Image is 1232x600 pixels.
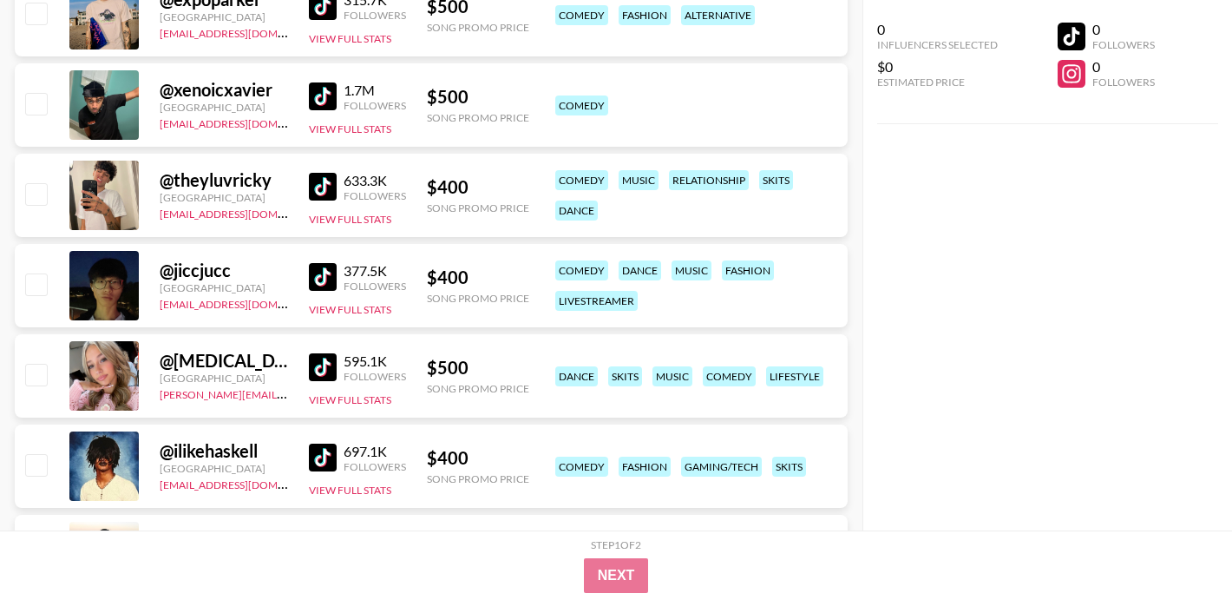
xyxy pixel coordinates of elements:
[344,262,406,280] div: 377.5K
[344,280,406,293] div: Followers
[309,303,391,316] button: View Full Stats
[344,443,406,460] div: 697.1K
[427,111,529,124] div: Song Promo Price
[160,372,288,385] div: [GEOGRAPHIC_DATA]
[619,5,671,25] div: fashion
[427,21,529,34] div: Song Promo Price
[766,366,823,386] div: lifestyle
[309,173,337,201] img: TikTok
[555,260,608,280] div: comedy
[309,353,337,381] img: TikTok
[555,5,608,25] div: comedy
[160,114,334,130] a: [EMAIL_ADDRESS][DOMAIN_NAME]
[669,170,749,190] div: relationship
[877,58,998,76] div: $0
[652,366,692,386] div: music
[309,393,391,406] button: View Full Stats
[555,170,608,190] div: comedy
[309,32,391,45] button: View Full Stats
[160,475,334,491] a: [EMAIL_ADDRESS][DOMAIN_NAME]
[555,291,638,311] div: livestreamer
[427,472,529,485] div: Song Promo Price
[160,101,288,114] div: [GEOGRAPHIC_DATA]
[344,370,406,383] div: Followers
[309,213,391,226] button: View Full Stats
[591,538,641,551] div: Step 1 of 2
[877,76,998,89] div: Estimated Price
[309,82,337,110] img: TikTok
[309,122,391,135] button: View Full Stats
[555,201,598,221] div: dance
[619,170,659,190] div: music
[160,440,288,462] div: @ ilikehaskell
[427,357,529,379] div: $ 500
[344,189,406,202] div: Followers
[344,99,406,112] div: Followers
[309,263,337,291] img: TikTok
[877,21,998,38] div: 0
[160,10,288,23] div: [GEOGRAPHIC_DATA]
[759,170,793,190] div: skits
[1145,513,1211,579] iframe: Drift Widget Chat Controller
[427,176,529,198] div: $ 400
[160,294,334,311] a: [EMAIL_ADDRESS][DOMAIN_NAME]
[427,267,529,288] div: $ 400
[1092,38,1155,51] div: Followers
[608,366,642,386] div: skits
[703,366,756,386] div: comedy
[344,353,406,370] div: 595.1K
[427,382,529,395] div: Song Promo Price
[344,460,406,473] div: Followers
[160,281,288,294] div: [GEOGRAPHIC_DATA]
[427,201,529,214] div: Song Promo Price
[1092,76,1155,89] div: Followers
[722,260,774,280] div: fashion
[555,96,608,115] div: comedy
[160,79,288,101] div: @ xenoicxavier
[555,457,608,477] div: comedy
[309,484,391,497] button: View Full Stats
[619,457,671,477] div: fashion
[160,260,288,281] div: @ jiccjucc
[1092,58,1155,76] div: 0
[427,292,529,305] div: Song Promo Price
[309,444,337,471] img: TikTok
[160,204,334,221] a: [EMAIL_ADDRESS][DOMAIN_NAME]
[344,9,406,22] div: Followers
[344,172,406,189] div: 633.3K
[427,86,529,108] div: $ 500
[160,385,416,401] a: [PERSON_NAME][EMAIL_ADDRESS][DOMAIN_NAME]
[877,38,998,51] div: Influencers Selected
[160,169,288,191] div: @ theyluvricky
[681,5,755,25] div: alternative
[672,260,711,280] div: music
[555,366,598,386] div: dance
[344,82,406,99] div: 1.7M
[160,23,334,40] a: [EMAIL_ADDRESS][DOMAIN_NAME]
[1092,21,1155,38] div: 0
[160,350,288,372] div: @ [MEDICAL_DATA]_ingram
[772,457,806,477] div: skits
[160,191,288,204] div: [GEOGRAPHIC_DATA]
[160,462,288,475] div: [GEOGRAPHIC_DATA]
[681,457,762,477] div: gaming/tech
[584,558,649,593] button: Next
[427,447,529,469] div: $ 400
[619,260,661,280] div: dance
